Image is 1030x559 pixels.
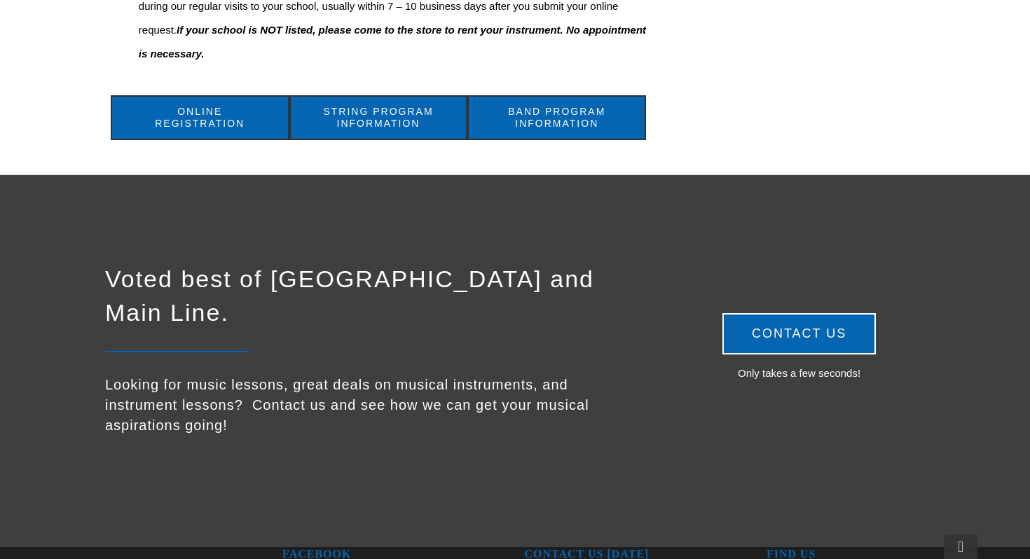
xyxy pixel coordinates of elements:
h2: Voted best of [GEOGRAPHIC_DATA] and Main Line. [105,263,640,329]
span: String Program Information [311,106,446,130]
a: String Program Information [289,95,468,140]
a: Band Program Information [467,95,646,140]
h3: Looking for music lessons, great deals on musical instruments, and instrument lessons? Contact us... [105,375,640,436]
a: Contact Us [722,313,876,354]
strong: If your school is NOT listed, please come to the store to rent your instrument. No appointment is... [139,24,646,60]
span: Band Program Information [489,106,624,130]
span: ONLINE REGISTRATION [132,106,268,130]
p: Only takes a few seconds! [673,361,925,385]
a: ONLINE REGISTRATION [111,95,289,140]
span: CONTACT US [752,326,846,341]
